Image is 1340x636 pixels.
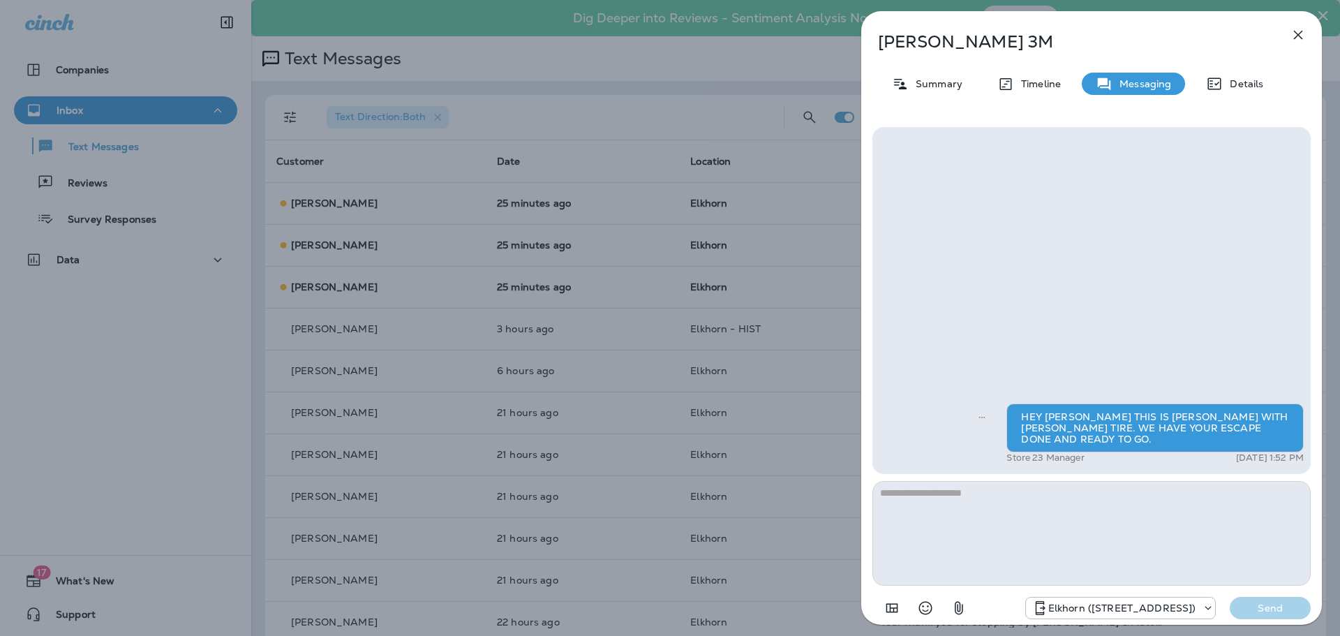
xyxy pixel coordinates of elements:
button: Add in a premade template [878,594,906,622]
button: Select an emoji [911,594,939,622]
p: Details [1223,78,1263,89]
p: Messaging [1112,78,1171,89]
p: Timeline [1014,78,1061,89]
p: Elkhorn ([STREET_ADDRESS]) [1048,602,1196,614]
p: Summary [909,78,962,89]
p: [PERSON_NAME] 3M [878,32,1259,52]
p: Store 23 Manager [1006,452,1084,464]
div: +1 (402) 502-7400 [1026,600,1216,616]
span: Sent [978,410,985,422]
p: [DATE] 1:52 PM [1236,452,1304,464]
div: HEY [PERSON_NAME] THIS IS [PERSON_NAME] WITH [PERSON_NAME] TIRE. WE HAVE YOUR ESCAPE DONE AND REA... [1006,404,1304,452]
